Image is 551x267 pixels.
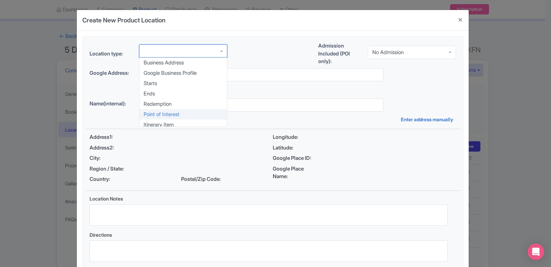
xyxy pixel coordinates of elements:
[82,16,165,25] h4: Create New Product Location
[181,175,228,183] span: Postal/Zip Code:
[452,10,469,30] button: Close
[139,78,227,89] div: Starts
[273,154,320,162] span: Google Place ID:
[273,165,320,181] span: Google Place Name:
[90,175,136,183] span: Country:
[90,144,136,152] span: Address2:
[90,133,136,141] span: Address1:
[90,100,134,108] label: Name(internal):
[139,68,383,81] input: Search address
[90,165,136,173] span: Region / State:
[372,49,404,55] div: No Admission
[139,58,227,68] div: Business Address
[139,109,227,120] div: Point of Interest
[90,69,134,77] label: Google Address:
[90,232,112,238] span: Directions
[273,133,320,141] span: Longitude:
[318,42,362,65] label: Admission Included (POI only):
[139,99,227,109] div: Redemption
[90,196,123,202] span: Location Notes
[528,244,544,260] div: Open Intercom Messenger
[139,89,227,99] div: Ends
[139,68,227,78] div: Google Business Profile
[401,116,456,123] a: Enter address manually
[90,50,134,58] label: Location type:
[139,120,227,130] div: Itinerary Item
[90,154,136,162] span: City:
[273,144,320,152] span: Latitude:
